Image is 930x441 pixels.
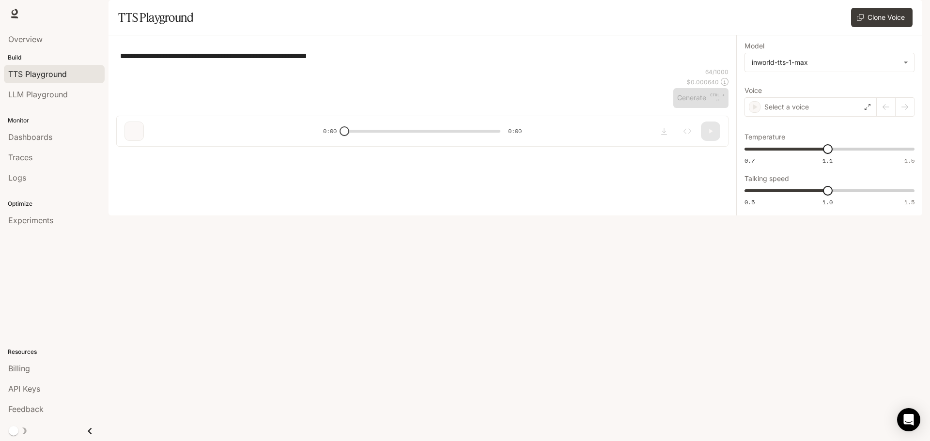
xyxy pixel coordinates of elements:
[822,198,833,206] span: 1.0
[118,8,193,27] h1: TTS Playground
[904,156,914,165] span: 1.5
[744,175,789,182] p: Talking speed
[744,198,755,206] span: 0.5
[745,53,914,72] div: inworld-tts-1-max
[744,43,764,49] p: Model
[904,198,914,206] span: 1.5
[744,134,785,140] p: Temperature
[752,58,899,67] div: inworld-tts-1-max
[687,78,719,86] p: $ 0.000640
[897,408,920,431] div: Open Intercom Messenger
[851,8,913,27] button: Clone Voice
[822,156,833,165] span: 1.1
[764,102,809,112] p: Select a voice
[744,87,762,94] p: Voice
[705,68,728,76] p: 64 / 1000
[744,156,755,165] span: 0.7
